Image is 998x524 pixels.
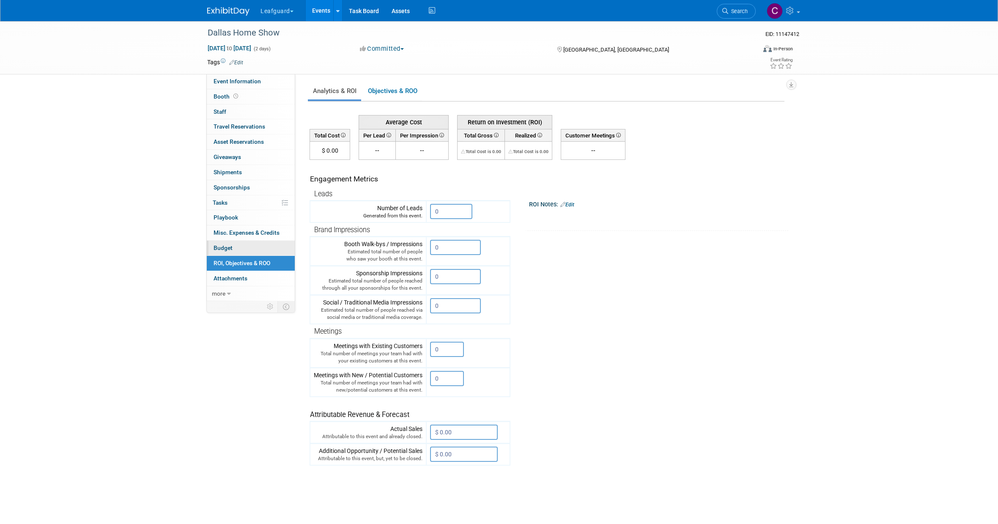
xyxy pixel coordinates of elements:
th: Total Gross [458,129,505,141]
span: -- [420,147,424,154]
div: Actual Sales [314,425,422,440]
a: Misc. Expenses & Credits [207,225,295,240]
a: ROI, Objectives & ROO [207,256,295,271]
button: Committed [357,44,407,53]
span: (2 days) [253,46,271,52]
a: Travel Reservations [207,119,295,134]
a: Staff [207,104,295,119]
div: Event Rating [770,58,792,62]
a: Asset Reservations [207,134,295,149]
span: Attachments [214,275,247,282]
a: Analytics & ROI [308,83,361,99]
td: Personalize Event Tab Strip [263,301,278,312]
span: Event Information [214,78,261,85]
span: Booth not reserved yet [232,93,240,99]
span: Travel Reservations [214,123,265,130]
img: Clayton Stackpole [767,3,783,19]
span: [DATE] [DATE] [207,44,252,52]
div: Total number of meetings your team had with new/potential customers at this event. [314,379,422,394]
div: Meetings with Existing Customers [314,342,422,365]
a: Edit [229,60,243,66]
a: Attachments [207,271,295,286]
th: Average Cost [359,115,449,129]
a: Tasks [207,195,295,210]
span: Shipments [214,169,242,176]
div: Number of Leads [314,204,422,219]
span: Event ID: 11147412 [765,31,799,37]
td: Toggle Event Tabs [278,301,295,312]
a: Objectives & ROO [363,83,422,99]
div: Engagement Metrics [310,174,507,184]
span: Staff [214,108,226,115]
span: Budget [214,244,233,251]
span: Asset Reservations [214,138,264,145]
a: Search [717,4,756,19]
th: Customer Meetings [561,129,625,141]
a: Edit [560,202,574,208]
a: Event Information [207,74,295,89]
span: Leads [314,190,332,198]
div: Dallas Home Show [205,25,743,41]
a: Playbook [207,210,295,225]
a: Giveaways [207,150,295,165]
div: In-Person [773,46,793,52]
div: The Total Cost for this event needs to be greater than 0.00 in order for ROI to get calculated. S... [461,146,501,155]
span: Giveaways [214,154,241,160]
th: Per Impression [396,129,449,141]
img: Format-Inperson.png [763,45,772,52]
span: -- [375,147,379,154]
span: Playbook [214,214,238,221]
span: [GEOGRAPHIC_DATA], [GEOGRAPHIC_DATA] [563,47,669,53]
span: Brand Impressions [314,226,370,234]
td: $ 0.00 [310,142,350,160]
span: Sponsorships [214,184,250,191]
div: Meetings with New / Potential Customers [314,371,422,394]
th: Per Lead [359,129,396,141]
div: Estimated total number of people who saw your booth at this event. [314,248,422,263]
div: Sponsorship Impressions [314,269,422,292]
span: ROI, Objectives & ROO [214,260,270,266]
span: Booth [214,93,240,100]
span: Meetings [314,327,342,335]
div: Attributable Revenue & Forecast [310,399,506,420]
a: Shipments [207,165,295,180]
div: Booth Walk-bys / Impressions [314,240,422,263]
a: Budget [207,241,295,255]
div: -- [565,146,622,155]
div: Social / Traditional Media Impressions [314,298,422,321]
div: ROI Notes: [529,198,788,209]
div: Attributable to this event, but, yet to be closed. [314,455,422,462]
div: The Total Cost for this event needs to be greater than 0.00 in order for ROI to get calculated. S... [508,146,548,155]
div: Generated from this event. [314,212,422,219]
a: Booth [207,89,295,104]
div: Estimated total number of people reached through all your sponsorships for this event. [314,277,422,292]
span: Misc. Expenses & Credits [214,229,280,236]
div: Total number of meetings your team had with your existing customers at this event. [314,350,422,365]
img: ExhibitDay [207,7,249,16]
div: Estimated total number of people reached via social media or traditional media coverage. [314,307,422,321]
span: Tasks [213,199,228,206]
span: to [225,45,233,52]
div: Additional Opportunity / Potential Sales [314,447,422,462]
span: Search [728,8,748,14]
a: more [207,286,295,301]
div: Event Format [706,44,793,57]
th: Realized [505,129,552,141]
a: Sponsorships [207,180,295,195]
span: more [212,290,225,297]
div: Attributable to this event and already closed. [314,433,422,440]
th: Total Cost [310,129,350,141]
td: Tags [207,58,243,66]
th: Return on Investment (ROI) [458,115,552,129]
